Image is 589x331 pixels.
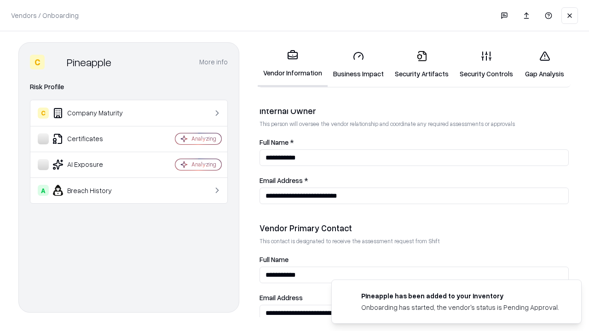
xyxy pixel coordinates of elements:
div: A [38,185,49,196]
div: Onboarding has started, the vendor's status is Pending Approval. [361,302,559,312]
div: Analyzing [191,135,216,143]
div: Pineapple [67,55,111,69]
div: Analyzing [191,160,216,168]
label: Full Name * [260,139,569,146]
div: Risk Profile [30,81,228,92]
a: Security Artifacts [389,43,454,86]
div: AI Exposure [38,159,148,170]
div: Certificates [38,133,148,144]
label: Email Address [260,294,569,301]
div: Vendor Primary Contact [260,223,569,234]
div: Company Maturity [38,108,148,119]
a: Vendor Information [258,42,328,87]
div: Breach History [38,185,148,196]
p: This person will oversee the vendor relationship and coordinate any required assessments or appro... [260,120,569,128]
div: Internal Owner [260,105,569,116]
div: C [38,108,49,119]
div: Pineapple has been added to your inventory [361,291,559,301]
label: Email Address * [260,177,569,184]
a: Business Impact [328,43,389,86]
a: Security Controls [454,43,519,86]
p: This contact is designated to receive the assessment request from Shift [260,237,569,245]
p: Vendors / Onboarding [11,11,79,20]
img: Pineapple [48,55,63,69]
a: Gap Analysis [519,43,571,86]
div: C [30,55,45,69]
button: More info [199,54,228,70]
label: Full Name [260,256,569,263]
img: pineappleenergy.com [343,291,354,302]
